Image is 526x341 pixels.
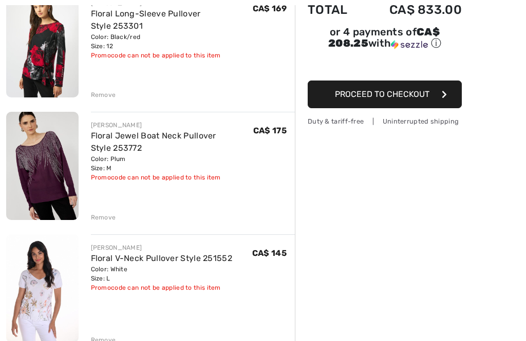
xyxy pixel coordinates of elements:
span: CA$ 145 [252,249,287,258]
div: Remove [91,213,116,223]
img: Floral Jewel Boat Neck Pullover Style 253772 [6,112,79,220]
div: Color: White Size: L [91,265,233,284]
span: CA$ 175 [253,126,287,136]
div: Promocode can not be applied to this item [91,173,253,183]
span: CA$ 208.25 [328,26,440,50]
div: [PERSON_NAME] [91,244,233,253]
div: Duty & tariff-free | Uninterrupted shipping [308,117,462,127]
img: Sezzle [391,41,428,50]
span: CA$ 169 [253,4,287,14]
div: Promocode can not be applied to this item [91,51,253,61]
span: Proceed to Checkout [335,90,429,99]
button: Proceed to Checkout [308,81,462,109]
div: Color: Plum Size: M [91,155,253,173]
a: Floral Jewel Boat Neck Pullover Style 253772 [91,131,216,153]
div: or 4 payments of with [308,28,462,51]
div: Remove [91,91,116,100]
iframe: PayPal-paypal [308,54,462,77]
a: Floral V-Neck Pullover Style 251552 [91,254,233,264]
div: Promocode can not be applied to this item [91,284,233,293]
a: Floral Long-Sleeve Pullover Style 253301 [91,9,201,31]
div: Color: Black/red Size: 12 [91,33,253,51]
div: [PERSON_NAME] [91,121,253,130]
div: or 4 payments ofCA$ 208.25withSezzle Click to learn more about Sezzle [308,28,462,54]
